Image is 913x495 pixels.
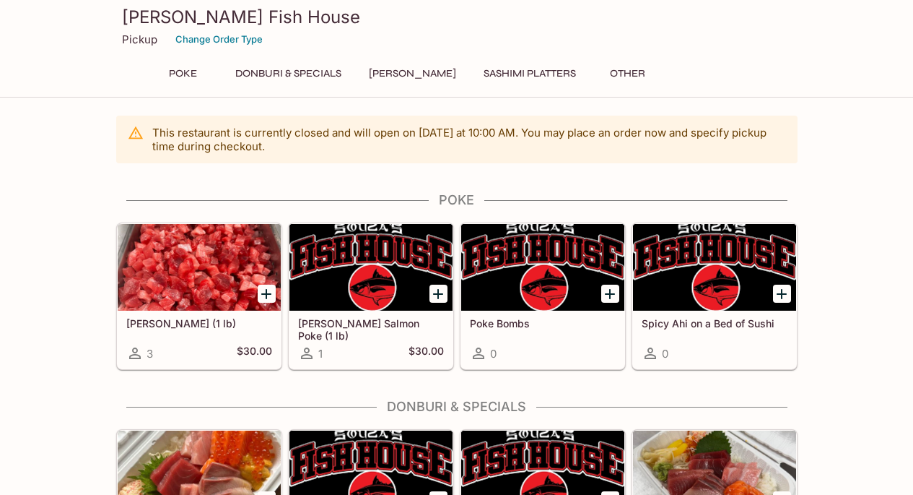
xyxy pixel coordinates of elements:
[152,126,786,153] p: This restaurant is currently closed and will open on [DATE] at 10:00 AM . You may place an order ...
[116,399,798,415] h4: Donburi & Specials
[126,317,272,330] h5: [PERSON_NAME] (1 lb)
[773,285,791,303] button: Add Spicy Ahi on a Bed of Sushi
[227,64,349,84] button: Donburi & Specials
[151,64,216,84] button: Poke
[460,223,625,369] a: Poke Bombs0
[116,192,798,208] h4: Poke
[122,6,792,28] h3: [PERSON_NAME] Fish House
[595,64,660,84] button: Other
[461,224,624,311] div: Poke Bombs
[122,33,157,46] p: Pickup
[298,317,444,341] h5: [PERSON_NAME] Salmon Poke (1 lb)
[632,223,797,369] a: Spicy Ahi on a Bed of Sushi0
[169,28,269,51] button: Change Order Type
[633,224,796,311] div: Spicy Ahi on a Bed of Sushi
[117,223,281,369] a: [PERSON_NAME] (1 lb)3$30.00
[642,317,787,330] h5: Spicy Ahi on a Bed of Sushi
[601,285,619,303] button: Add Poke Bombs
[490,347,497,361] span: 0
[258,285,276,303] button: Add Ahi Poke (1 lb)
[289,224,453,311] div: Ora King Salmon Poke (1 lb)
[662,347,668,361] span: 0
[470,317,616,330] h5: Poke Bombs
[147,347,153,361] span: 3
[237,345,272,362] h5: $30.00
[361,64,464,84] button: [PERSON_NAME]
[409,345,444,362] h5: $30.00
[118,224,281,311] div: Ahi Poke (1 lb)
[476,64,584,84] button: Sashimi Platters
[429,285,447,303] button: Add Ora King Salmon Poke (1 lb)
[318,347,323,361] span: 1
[289,223,453,369] a: [PERSON_NAME] Salmon Poke (1 lb)1$30.00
